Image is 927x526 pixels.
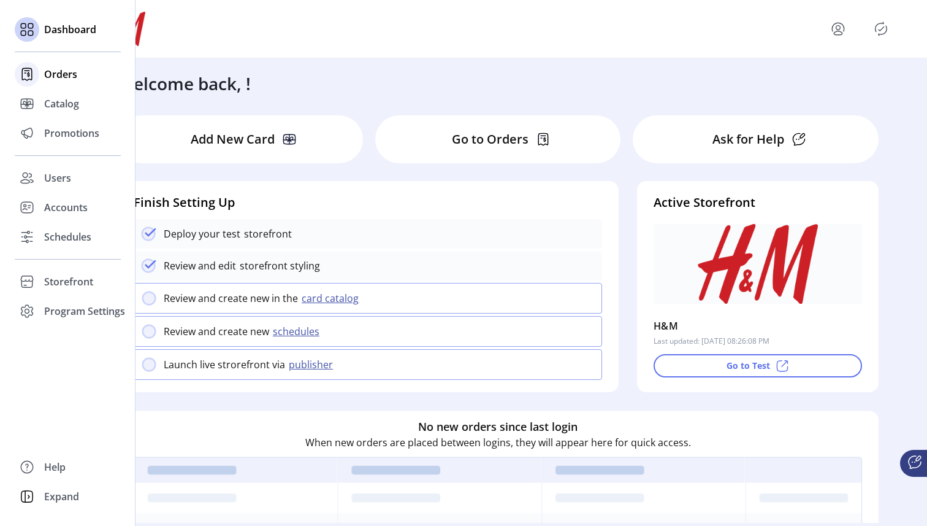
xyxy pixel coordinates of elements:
p: H&M [654,316,678,336]
button: publisher [285,357,340,372]
span: Schedules [44,230,91,244]
p: storefront styling [236,258,320,273]
span: Users [44,171,71,185]
span: Expand [44,489,79,504]
h3: Welcome back, ! [118,71,251,96]
h6: No new orders since last login [418,418,578,435]
button: Go to Test [654,354,862,377]
h4: Active Storefront [654,193,862,212]
span: Orders [44,67,77,82]
p: Last updated: [DATE] 08:26:08 PM [654,336,769,347]
h4: Finish Setting Up [134,193,602,212]
span: Accounts [44,200,88,215]
span: Dashboard [44,22,96,37]
p: When new orders are placed between logins, they will appear here for quick access. [305,435,691,449]
span: Storefront [44,274,93,289]
button: card catalog [298,291,366,306]
p: Review and edit [164,258,236,273]
span: Catalog [44,96,79,111]
span: Help [44,460,66,474]
button: schedules [269,324,327,339]
span: Program Settings [44,304,125,319]
p: Review and create new in the [164,291,298,306]
span: Promotions [44,126,99,141]
p: storefront [240,226,292,241]
p: Launch live strorefront via [164,357,285,372]
p: Go to Orders [452,130,528,149]
button: menu [828,19,848,39]
p: Add New Card [191,130,275,149]
p: Ask for Help [712,130,784,149]
p: Deploy your test [164,226,240,241]
p: Review and create new [164,324,269,339]
button: Publisher Panel [871,19,891,39]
